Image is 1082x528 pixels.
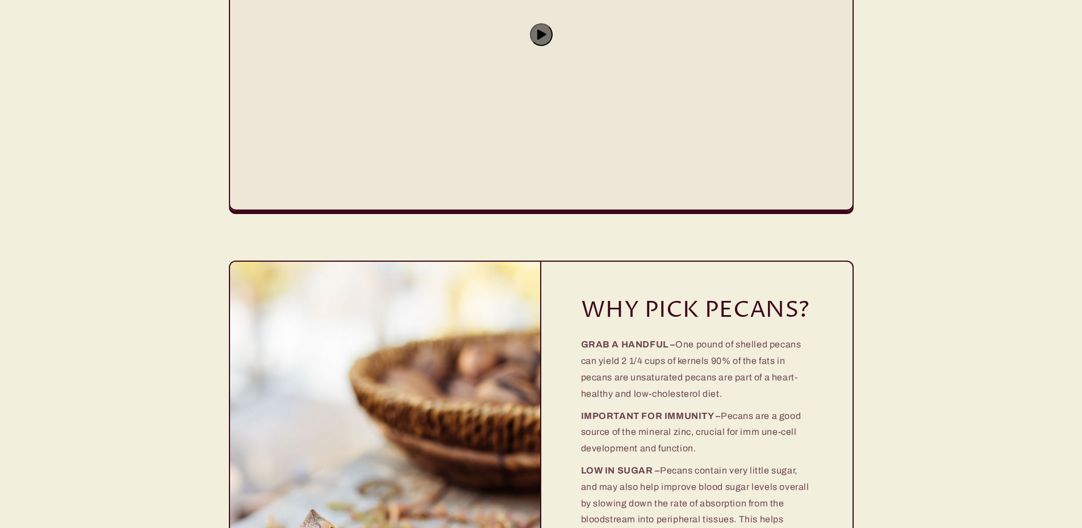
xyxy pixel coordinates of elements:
strong: IMPORTANT FOR IMMUNITY – [581,411,721,421]
p: One pound of shelled pecans can yield 2 1/4 cups of kernels 90% of the fats in pecans are unsatur... [581,337,813,402]
strong: LOW IN SUGAR – [581,466,660,475]
strong: GRAB A HANDFUL – [581,340,676,349]
p: Pecans are a good source of the mineral zinc, crucial for imm une-cell development and function. [581,408,813,457]
h2: WHY PICK PECANS? [581,296,811,325]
